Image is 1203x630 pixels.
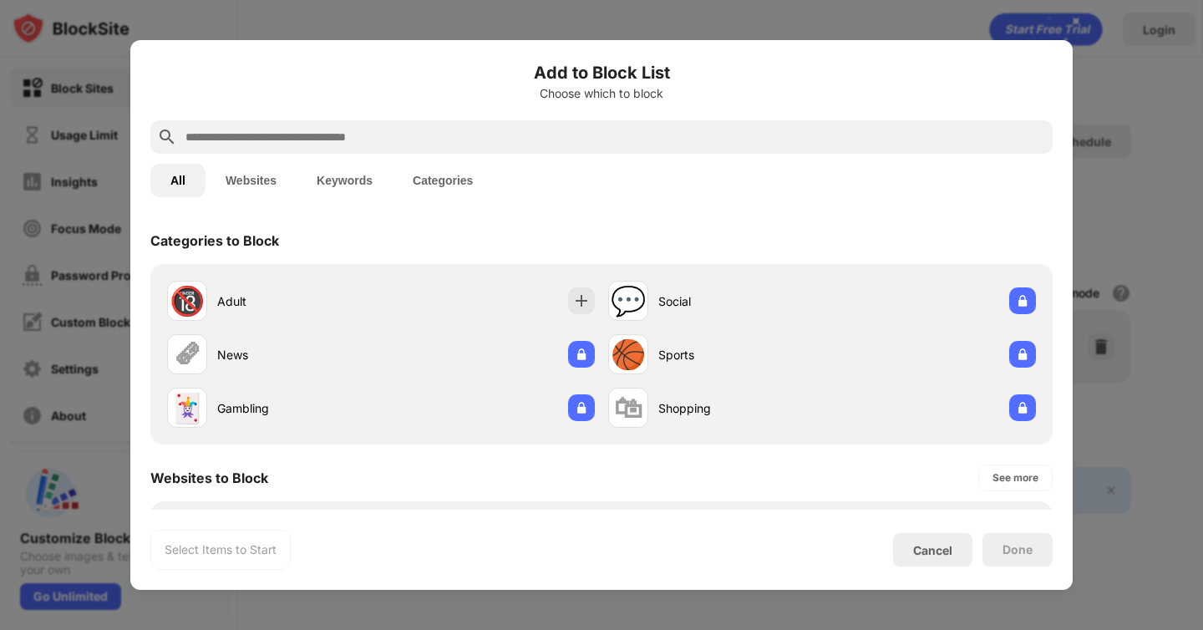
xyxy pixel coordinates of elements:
div: Adult [217,292,381,310]
div: 🛍 [614,391,642,425]
div: See more [992,470,1038,486]
div: Gambling [217,399,381,417]
div: Categories to Block [150,232,279,249]
button: All [150,164,206,197]
div: Shopping [658,399,822,417]
div: News [217,346,381,363]
div: Choose which to block [150,87,1053,100]
img: search.svg [157,127,177,147]
button: Categories [393,164,493,197]
h6: Add to Block List [150,60,1053,85]
div: 🃏 [170,391,205,425]
button: Keywords [297,164,393,197]
div: Sports [658,346,822,363]
div: 💬 [611,284,646,318]
div: Select Items to Start [165,541,277,558]
div: Websites to Block [150,470,268,486]
button: Websites [206,164,297,197]
div: 🔞 [170,284,205,318]
div: Done [1002,543,1033,556]
div: 🏀 [611,338,646,372]
div: 🗞 [173,338,201,372]
div: Cancel [913,543,952,557]
div: Social [658,292,822,310]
